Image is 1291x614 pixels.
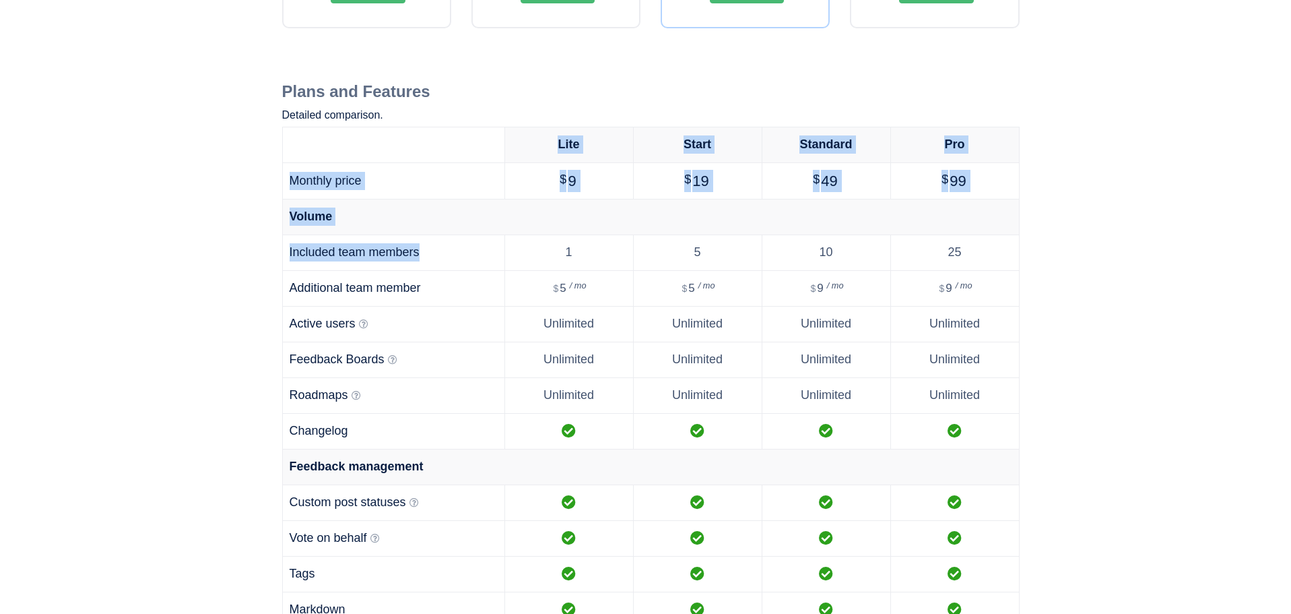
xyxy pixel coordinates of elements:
span: Unlimited [543,317,594,330]
span: $ [684,173,691,186]
span: Unlimited [929,352,980,366]
sup: / mo [570,280,587,290]
th: Pro [890,127,1019,162]
td: Tags [282,556,504,592]
span: $ [810,283,816,294]
span: Roadmaps [290,388,348,402]
sup: / mo [827,280,844,290]
td: Additional team member [282,270,504,306]
span: 5 [694,245,700,259]
td: Included team members [282,235,504,270]
span: $ [560,173,566,186]
span: Unlimited [929,317,980,330]
td: Monthly price [282,162,504,199]
h2: Plans and Features [282,82,1020,102]
th: Start [633,127,762,162]
span: 1 [565,245,572,259]
span: $ [941,173,948,186]
span: 5 [688,282,711,295]
span: Unlimited [801,317,851,330]
p: Detailed comparison. [282,107,1020,123]
span: 5 [560,282,583,295]
th: Lite [504,127,633,162]
span: Feedback Boards [290,352,385,366]
span: 19 [692,173,708,189]
td: Changelog [282,413,504,449]
span: $ [813,173,820,186]
span: Unlimited [672,317,723,330]
span: 9 [946,282,968,295]
span: 9 [568,173,576,189]
th: Standard [762,127,890,162]
td: Volume [282,199,1019,235]
span: Active users [290,317,356,330]
span: Unlimited [543,388,594,402]
span: 9 [817,282,840,295]
td: Feedback management [282,449,1019,485]
sup: / mo [698,280,715,290]
span: Unlimited [801,388,851,402]
span: 99 [950,173,966,189]
span: Unlimited [801,352,851,366]
span: Unlimited [672,388,723,402]
span: 10 [819,245,832,259]
span: 49 [821,173,837,189]
span: Unlimited [929,388,980,402]
span: $ [553,283,558,294]
span: $ [939,283,944,294]
span: $ [682,283,687,294]
span: Custom post statuses [290,495,406,509]
sup: / mo [956,280,972,290]
span: Unlimited [543,352,594,366]
span: 25 [948,245,961,259]
span: Vote on behalf [290,531,367,545]
span: Unlimited [672,352,723,366]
